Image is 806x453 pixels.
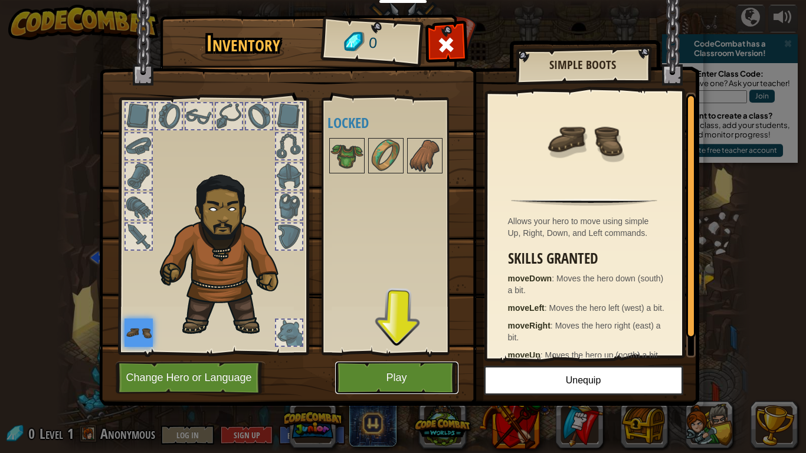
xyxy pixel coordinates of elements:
[527,58,638,71] h2: Simple Boots
[368,32,378,54] span: 0
[335,362,458,394] button: Play
[551,321,555,330] span: :
[508,321,661,342] span: Moves the hero right (east) a bit.
[508,251,667,267] h3: Skills Granted
[511,199,657,206] img: hr.png
[154,166,299,337] img: duelist_hair.png
[168,31,319,56] h1: Inventory
[327,115,467,130] h4: Locked
[508,215,667,239] div: Allows your hero to move using simple Up, Right, Down, and Left commands.
[508,274,552,283] strong: moveDown
[508,274,664,295] span: Moves the hero down (south) a bit.
[484,366,683,395] button: Unequip
[508,303,545,313] strong: moveLeft
[408,139,441,172] img: portrait.png
[116,362,266,394] button: Change Hero or Language
[546,101,622,178] img: portrait.png
[552,274,556,283] span: :
[545,303,549,313] span: :
[508,321,551,330] strong: moveRight
[330,139,363,172] img: portrait.png
[369,139,402,172] img: portrait.png
[549,303,664,313] span: Moves the hero left (west) a bit.
[545,350,660,360] span: Moves the hero up (north) a bit.
[540,350,545,360] span: :
[124,319,153,347] img: portrait.png
[508,350,540,360] strong: moveUp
